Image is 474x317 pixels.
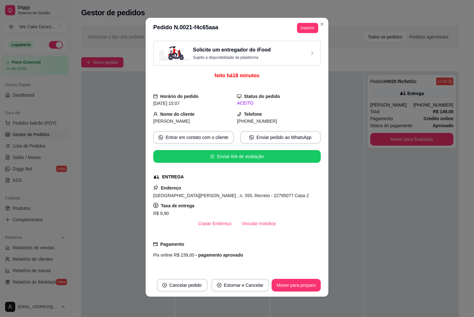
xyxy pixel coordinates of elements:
[157,279,207,292] button: close-circleCancelar pedido
[237,112,241,116] span: phone
[237,94,241,99] span: desktop
[160,94,199,99] strong: Horário do pedido
[159,46,190,60] img: delivery-image
[214,73,259,78] span: feito há 18 minutos
[153,150,321,163] button: starEnviar link de avaliação
[153,94,158,99] span: calendar
[161,185,181,190] strong: Endereço
[153,252,173,258] span: Pix online
[153,193,309,198] span: [GEOGRAPHIC_DATA][PERSON_NAME] , n. 355, Recreio - 22795077 Casa 2
[240,131,321,144] button: whats-appEnviar pedido ao WhatsApp
[237,119,277,124] span: [PHONE_NUMBER]
[153,101,180,106] span: [DATE] 15:07
[161,203,194,208] strong: Taxa de entrega
[153,242,158,246] span: credit-card
[249,135,254,140] span: whats-app
[153,131,234,144] button: whats-appEntrar em contato com o cliente
[317,19,327,29] button: Close
[193,46,271,54] h3: Solicite um entregador do iFood
[162,283,167,287] span: close-circle
[237,100,321,107] div: ACEITO
[194,252,243,258] span: - pagamento aprovado
[159,135,163,140] span: whats-app
[237,217,281,230] button: Vincular motoboy
[193,55,271,60] p: Sujeito a disponibilidade da plataforma
[153,271,193,276] strong: Resumo do pedido
[173,252,194,258] span: R$ 239,00
[162,174,184,180] div: ENTREGA
[272,279,321,292] button: Mover para preparo
[211,279,269,292] button: close-circleEstornar e Cancelar
[153,119,190,124] span: [PERSON_NAME]
[153,185,158,190] span: pushpin
[153,112,158,116] span: user
[210,154,214,159] span: star
[153,211,169,216] span: R$ 9,90
[160,112,194,117] strong: Nome do cliente
[153,23,218,33] h3: Pedido N. 0021-f4c65aaa
[244,94,280,99] strong: Status do pedido
[160,242,184,247] strong: Pagamento
[153,203,158,208] span: dollar
[297,23,318,33] button: Imprimir
[244,112,262,117] strong: Telefone
[193,217,237,230] button: Copiar Endereço
[217,283,221,287] span: close-circle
